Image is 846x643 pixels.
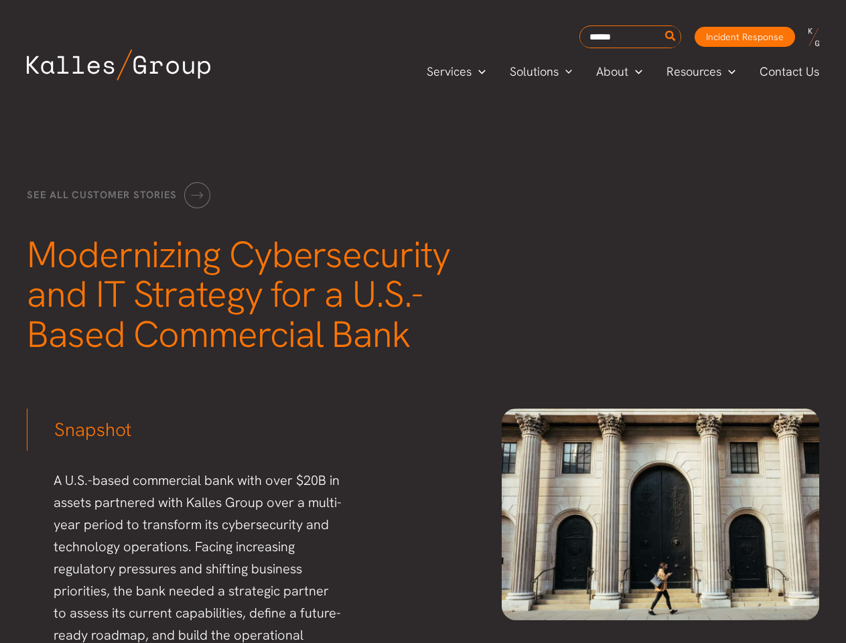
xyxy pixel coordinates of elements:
[695,27,795,47] a: Incident Response
[27,230,450,359] span: Modernizing Cybersecurity and IT Strategy for a U.S.-Based Commercial Bank
[666,62,721,82] span: Resources
[415,62,498,82] a: ServicesMenu Toggle
[748,62,833,82] a: Contact Us
[654,62,748,82] a: ResourcesMenu Toggle
[662,26,679,48] button: Search
[415,60,833,82] nav: Primary Site Navigation
[427,62,472,82] span: Services
[584,62,654,82] a: AboutMenu Toggle
[596,62,628,82] span: About
[27,182,210,208] a: See all customer stories
[510,62,559,82] span: Solutions
[27,50,210,80] img: Kalles Group
[760,62,819,82] span: Contact Us
[502,409,819,620] img: Modern cybersecurity and digital strategy in financial institutions
[628,62,642,82] span: Menu Toggle
[559,62,573,82] span: Menu Toggle
[472,62,486,82] span: Menu Toggle
[498,62,585,82] a: SolutionsMenu Toggle
[27,409,344,443] h3: Snapshot
[721,62,735,82] span: Menu Toggle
